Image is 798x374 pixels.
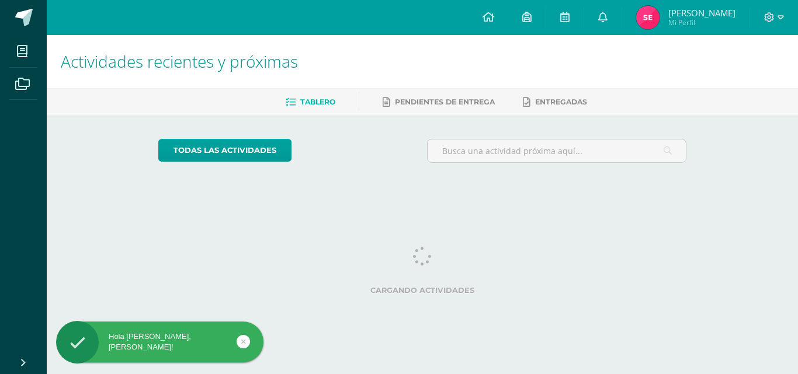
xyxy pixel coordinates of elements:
[668,18,735,27] span: Mi Perfil
[428,139,686,162] input: Busca una actividad próxima aquí...
[395,97,495,106] span: Pendientes de entrega
[300,97,335,106] span: Tablero
[158,139,292,162] a: todas las Actividades
[286,93,335,111] a: Tablero
[523,93,587,111] a: Entregadas
[668,7,735,19] span: [PERSON_NAME]
[56,331,263,352] div: Hola [PERSON_NAME], [PERSON_NAME]!
[61,50,298,72] span: Actividades recientes y próximas
[383,93,495,111] a: Pendientes de entrega
[636,6,660,29] img: 42ae1f54cff0530601156dfeead2a8c9.png
[535,97,587,106] span: Entregadas
[158,286,687,295] label: Cargando actividades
